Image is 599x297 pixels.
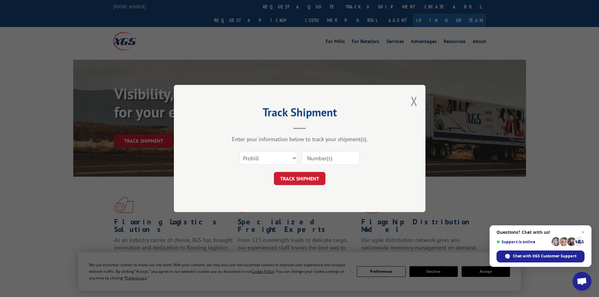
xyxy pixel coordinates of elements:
[302,151,360,165] input: Number(s)
[496,250,585,262] span: Chat with XGS Customer Support
[205,135,394,143] div: Enter your information below to track your shipment(s).
[274,172,325,185] button: TRACK SHIPMENT
[496,239,549,244] span: Support is online
[496,230,585,235] span: Questions? Chat with us!
[205,108,394,120] h2: Track Shipment
[513,253,576,259] span: Chat with XGS Customer Support
[573,272,591,291] a: Open chat
[411,93,418,109] button: Close modal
